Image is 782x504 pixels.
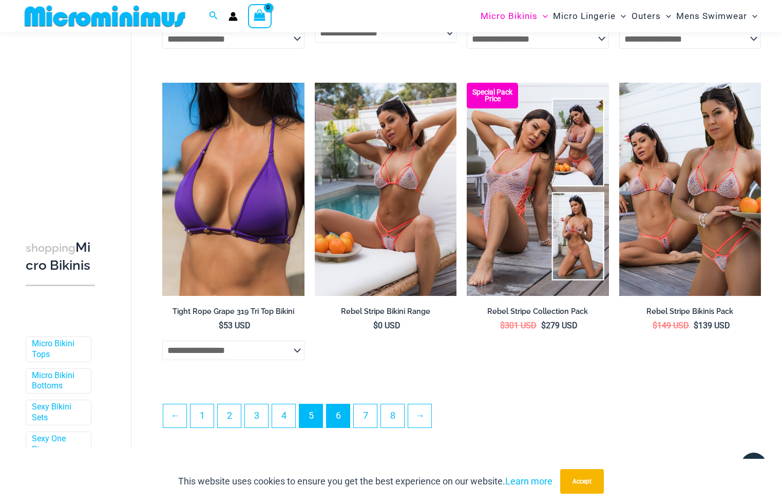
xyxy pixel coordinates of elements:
[560,469,604,494] button: Accept
[541,321,546,330] span: $
[541,321,578,330] bdi: 279 USD
[632,3,661,29] span: Outers
[653,321,689,330] bdi: 149 USD
[476,2,761,31] nav: Site Navigation
[245,404,268,427] a: Page 3
[163,404,186,427] a: ←
[32,402,83,423] a: Sexy Bikini Sets
[619,83,761,296] a: Rebel Stripe Bikini PackRebel Stripe White Multi 305 Tri Top 418 Micro Bottom 06Rebel Stripe Whit...
[162,307,304,316] h2: Tight Rope Grape 319 Tri Top Bikini
[653,321,657,330] span: $
[694,321,698,330] span: $
[190,404,214,427] a: Page 1
[21,5,189,28] img: MM SHOP LOGO FLAT
[467,307,608,320] a: Rebel Stripe Collection Pack
[248,4,272,28] a: View Shopping Cart, empty
[478,3,550,29] a: Micro BikinisMenu ToggleMenu Toggle
[26,2,118,207] iframe: TrustedSite Certified
[26,239,95,274] h3: Micro Bikinis
[467,89,518,102] b: Special Pack Price
[209,10,218,23] a: Search icon link
[162,83,304,296] a: Tight Rope Grape 319 Tri Top 01Tight Rope Grape 319 Tri Top 02Tight Rope Grape 319 Tri Top 02
[162,404,761,434] nav: Product Pagination
[467,83,608,296] img: Rebel Stripe Collection Pack
[178,474,552,489] p: This website uses cookies to ensure you get the best experience on our website.
[162,83,304,296] img: Tight Rope Grape 319 Tri Top 01
[500,321,505,330] span: $
[408,404,431,427] a: →
[272,404,295,427] a: Page 4
[629,3,674,29] a: OutersMenu ToggleMenu Toggle
[505,476,552,487] a: Learn more
[219,321,223,330] span: $
[32,434,83,465] a: Sexy One Piece Monokinis
[26,241,75,254] span: shopping
[32,339,83,360] a: Micro Bikini Tops
[299,404,322,427] span: Page 5
[661,3,671,29] span: Menu Toggle
[315,83,456,296] a: Rebel Stripe White Multi 305 Tri Top 468 Thong Bottom 05Rebel Stripe White Multi 371 Crop Top 418...
[676,3,747,29] span: Mens Swimwear
[500,321,537,330] bdi: 301 USD
[467,83,608,296] a: Rebel Stripe Collection Pack Rebel Stripe White Multi 371 Crop Top 418 Micro Bottom 02Rebel Strip...
[553,3,616,29] span: Micro Lingerie
[162,307,304,320] a: Tight Rope Grape 319 Tri Top Bikini
[619,307,761,320] a: Rebel Stripe Bikinis Pack
[373,321,400,330] bdi: 0 USD
[32,370,83,392] a: Micro Bikini Bottoms
[747,3,757,29] span: Menu Toggle
[538,3,548,29] span: Menu Toggle
[619,83,761,296] img: Rebel Stripe Bikini Pack
[218,404,241,427] a: Page 2
[354,404,377,427] a: Page 7
[616,3,626,29] span: Menu Toggle
[315,307,456,320] a: Rebel Stripe Bikini Range
[315,83,456,296] img: Rebel Stripe White Multi 305 Tri Top 468 Thong Bottom 05
[327,404,350,427] a: Page 6
[219,321,251,330] bdi: 53 USD
[381,404,404,427] a: Page 8
[315,307,456,316] h2: Rebel Stripe Bikini Range
[619,307,761,316] h2: Rebel Stripe Bikinis Pack
[674,3,760,29] a: Mens SwimwearMenu ToggleMenu Toggle
[481,3,538,29] span: Micro Bikinis
[373,321,378,330] span: $
[467,307,608,316] h2: Rebel Stripe Collection Pack
[550,3,628,29] a: Micro LingerieMenu ToggleMenu Toggle
[694,321,730,330] bdi: 139 USD
[228,12,238,21] a: Account icon link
